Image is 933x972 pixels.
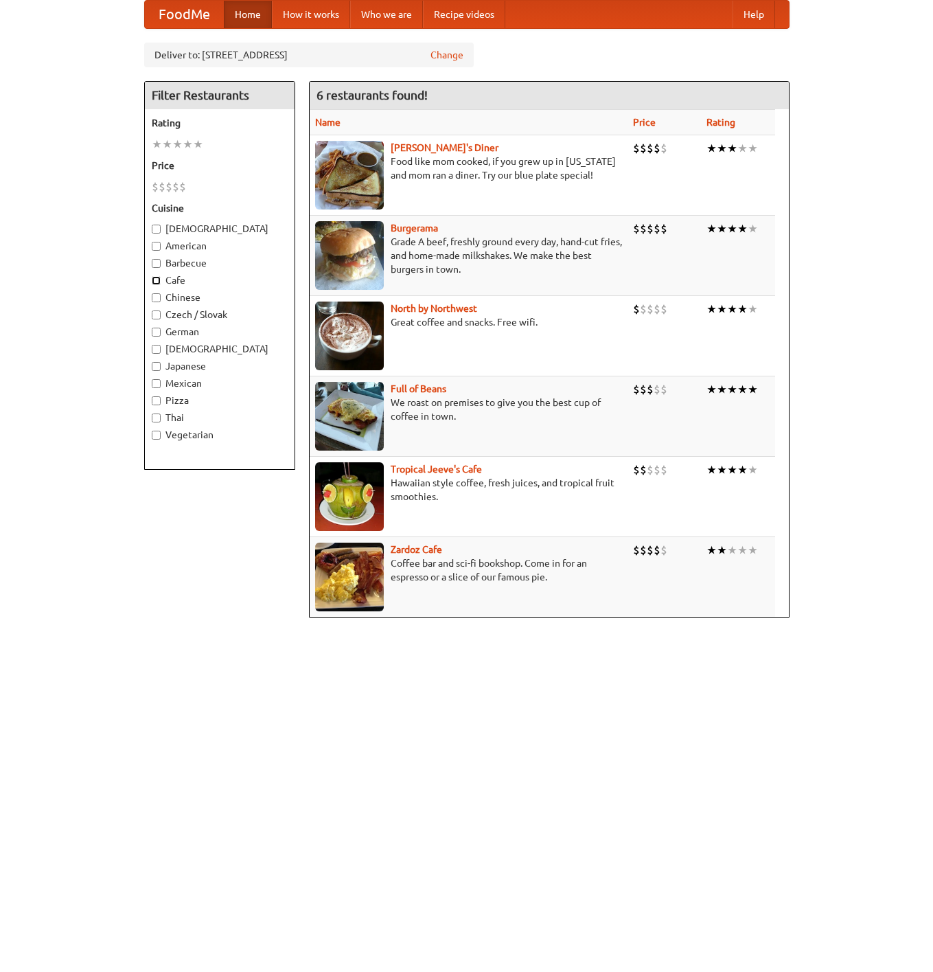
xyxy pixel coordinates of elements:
[152,359,288,373] label: Japanese
[633,117,656,128] a: Price
[152,394,288,407] label: Pizza
[145,1,224,28] a: FoodMe
[647,382,654,397] li: $
[727,543,737,558] li: ★
[640,302,647,317] li: $
[350,1,423,28] a: Who we are
[706,302,717,317] li: ★
[647,141,654,156] li: $
[315,117,341,128] a: Name
[152,362,161,371] input: Japanese
[654,141,660,156] li: $
[315,556,622,584] p: Coffee bar and sci-fi bookshop. Come in for an espresso or a slice of our famous pie.
[748,543,758,558] li: ★
[315,462,384,531] img: jeeves.jpg
[391,544,442,555] a: Zardoz Cafe
[152,310,161,319] input: Czech / Slovak
[152,201,288,215] h5: Cuisine
[152,345,161,354] input: [DEMOGRAPHIC_DATA]
[152,116,288,130] h5: Rating
[660,462,667,477] li: $
[717,221,727,236] li: ★
[391,383,446,394] a: Full of Beans
[737,462,748,477] li: ★
[152,242,161,251] input: American
[152,328,161,337] input: German
[152,259,161,268] input: Barbecue
[315,315,622,329] p: Great coffee and snacks. Free wifi.
[152,222,288,236] label: [DEMOGRAPHIC_DATA]
[315,382,384,451] img: beans.jpg
[152,256,288,270] label: Barbecue
[179,179,186,194] li: $
[717,302,727,317] li: ★
[152,308,288,321] label: Czech / Slovak
[717,141,727,156] li: ★
[633,382,640,397] li: $
[152,137,162,152] li: ★
[660,141,667,156] li: $
[152,342,288,356] label: [DEMOGRAPHIC_DATA]
[706,117,735,128] a: Rating
[706,141,717,156] li: ★
[706,382,717,397] li: ★
[152,293,161,302] input: Chinese
[152,396,161,405] input: Pizza
[633,543,640,558] li: $
[315,235,622,276] p: Grade A beef, freshly ground every day, hand-cut fries, and home-made milkshakes. We make the bes...
[706,543,717,558] li: ★
[654,543,660,558] li: $
[706,221,717,236] li: ★
[152,239,288,253] label: American
[183,137,193,152] li: ★
[727,141,737,156] li: ★
[315,155,622,182] p: Food like mom cooked, if you grew up in [US_STATE] and mom ran a diner. Try our blue plate special!
[391,464,482,475] b: Tropical Jeeve's Cafe
[152,411,288,425] label: Thai
[152,273,288,287] label: Cafe
[152,159,288,172] h5: Price
[152,325,288,339] label: German
[640,543,647,558] li: $
[152,431,161,440] input: Vegetarian
[315,543,384,611] img: zardoz.jpg
[727,462,737,477] li: ★
[660,543,667,558] li: $
[727,382,737,397] li: ★
[733,1,775,28] a: Help
[654,302,660,317] li: $
[717,382,727,397] li: ★
[391,223,438,234] a: Burgerama
[315,302,384,370] img: north.jpg
[640,221,647,236] li: $
[315,221,384,290] img: burgerama.jpg
[633,141,640,156] li: $
[748,221,758,236] li: ★
[660,221,667,236] li: $
[152,376,288,390] label: Mexican
[423,1,505,28] a: Recipe videos
[315,141,384,210] img: sallys.jpg
[748,302,758,317] li: ★
[633,302,640,317] li: $
[391,303,477,314] b: North by Northwest
[748,382,758,397] li: ★
[315,476,622,504] p: Hawaiian style coffee, fresh juices, and tropical fruit smoothies.
[162,137,172,152] li: ★
[391,142,498,153] a: [PERSON_NAME]'s Diner
[748,462,758,477] li: ★
[315,396,622,423] p: We roast on premises to give you the best cup of coffee in town.
[145,82,295,109] h4: Filter Restaurants
[193,137,203,152] li: ★
[159,179,165,194] li: $
[633,462,640,477] li: $
[654,462,660,477] li: $
[224,1,272,28] a: Home
[737,543,748,558] li: ★
[152,428,288,442] label: Vegetarian
[660,302,667,317] li: $
[647,302,654,317] li: $
[748,141,758,156] li: ★
[647,543,654,558] li: $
